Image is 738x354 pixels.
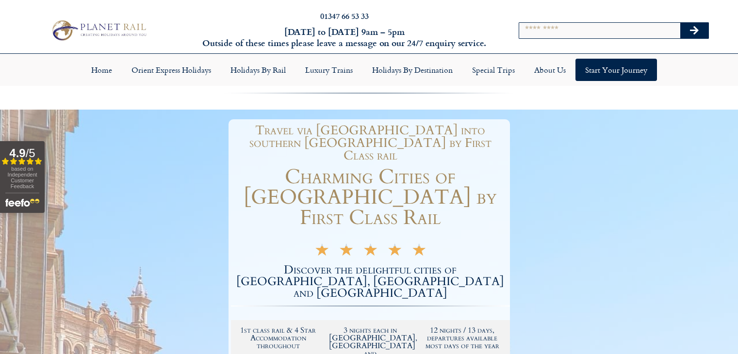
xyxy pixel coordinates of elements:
a: Holidays by Destination [362,59,462,81]
i: ★ [314,246,329,257]
a: Start your Journey [575,59,657,81]
nav: Menu [5,59,733,81]
i: ★ [387,246,402,257]
h1: Charming Cities of [GEOGRAPHIC_DATA] by First Class Rail [231,167,510,228]
a: 01347 66 53 33 [320,10,369,21]
h1: Travel via [GEOGRAPHIC_DATA] into southern [GEOGRAPHIC_DATA] by First Class rail [236,124,505,162]
h2: 12 nights / 13 days, departures available most days of the year [421,326,504,350]
h6: [DATE] to [DATE] 9am – 5pm Outside of these times please leave a message on our 24/7 enquiry serv... [199,26,490,49]
h2: Discover the delightful cities of [GEOGRAPHIC_DATA], [GEOGRAPHIC_DATA] and [GEOGRAPHIC_DATA] [231,264,510,299]
a: Luxury Trains [295,59,362,81]
a: Special Trips [462,59,525,81]
i: ★ [339,246,354,257]
i: ★ [411,246,426,257]
a: Orient Express Holidays [122,59,221,81]
h2: 1st class rail & 4 Star Accommodation throughout [237,326,320,350]
a: Holidays by Rail [221,59,295,81]
div: 5/5 [314,244,426,257]
a: About Us [525,59,575,81]
a: Home [82,59,122,81]
img: Planet Rail Train Holidays Logo [48,18,149,43]
i: ★ [363,246,378,257]
button: Search [680,23,708,38]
